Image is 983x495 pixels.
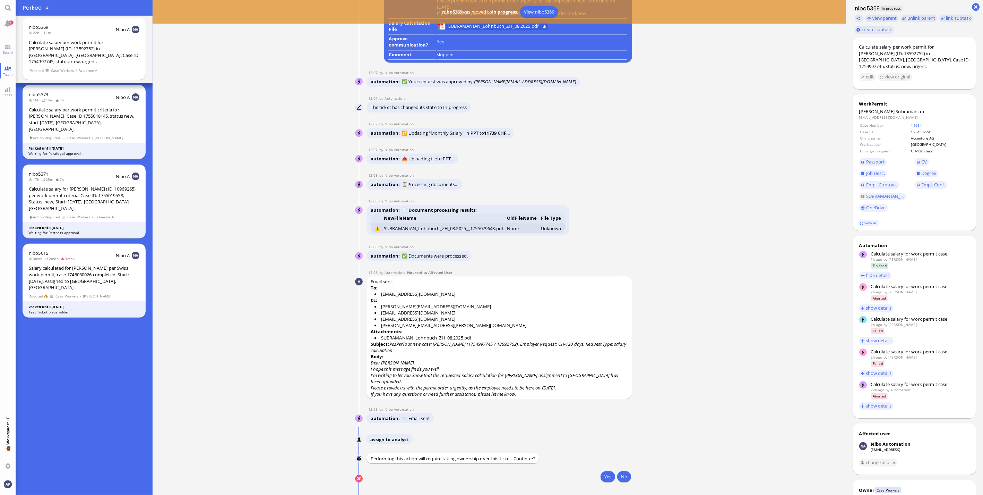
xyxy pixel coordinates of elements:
[29,91,48,98] span: nibo5373
[922,159,927,165] span: CV
[2,92,14,97] span: Stats
[371,297,377,303] strong: Cc:
[28,304,140,310] div: Parked until [DATE]
[437,39,444,45] span: Yes
[371,385,628,391] p: Please provide us with the permit order urgently, as the employee needs to be here on [DATE].
[29,107,139,132] div: Calculate salary per work permit criteria for [PERSON_NAME], Case ID 1755018145, status new, star...
[92,214,94,220] span: /
[859,193,906,200] a: SUBRAMANIAN_...
[855,26,894,34] button: create subtask
[889,257,917,262] span: jakob.wendel@bluelakelegal.com
[922,170,937,176] span: Degree
[132,26,139,33] img: NA
[116,252,130,259] span: Nibo A
[859,108,895,115] span: [PERSON_NAME]
[860,135,910,141] td: Client name
[915,170,938,177] a: Degree
[371,104,467,110] span: The ticket has changed its state to In progress
[438,22,446,30] img: SUBRAMANIAN_Lohnbuch_ZH_08.2025.pdf
[368,96,379,101] span: 12:07
[886,387,889,392] span: by
[911,129,969,135] td: 1754997745
[939,15,973,22] task-group-action-menu: link subtask
[385,70,414,75] span: automation@nibo.ai
[1,50,15,55] span: Board
[891,387,911,392] span: automation@bluelakelegal.com
[95,135,123,141] span: [PERSON_NAME]
[402,253,468,259] span: ✅ Documents were processed.
[871,322,882,327] span: 2h ago
[51,68,74,74] span: Case Workers
[368,244,379,249] span: 12:08
[402,181,458,187] span: ⌛Processing documents...
[355,207,363,214] img: Nibo Automation
[385,121,414,126] span: automation@nibo.ai
[55,293,79,299] span: Case Workers
[371,353,383,360] strong: Body:
[28,146,140,151] div: Parked until [DATE]
[859,337,894,345] button: show details
[371,341,626,353] i: PazPerTout new case: [PERSON_NAME] (1754997745 / 13592752), Employer Request: CH-120 days, Reques...
[866,193,904,199] span: SUBRAMANIAN_...
[866,182,897,188] span: Empl. Contract
[407,270,452,275] span: Not sent to Affected User
[355,475,363,483] button: Cancel
[860,142,910,147] td: Work canton
[67,135,90,141] span: Case Workers
[520,6,558,17] a: View nibo5369
[871,349,970,355] div: Calculate salary for work permit case
[385,173,414,178] span: automation@nibo.ai
[29,39,139,65] div: Calculate salary per work permit for [PERSON_NAME] (ID: 13592752) in [GEOGRAPHIC_DATA], [GEOGRAPH...
[385,407,414,412] span: automation@nibo.ai
[355,455,363,462] img: Nibo
[859,442,867,450] img: Nibo Automation
[29,186,139,211] div: Calculate salary for [PERSON_NAME] (ID: 10969265) per work permit criteria. Case ID: 1755019558, ...
[4,480,11,488] img: You
[29,250,48,256] a: nibo5015
[55,177,66,182] span: 7h
[859,430,890,437] div: Affected user
[29,30,42,35] span: 22h
[374,291,628,297] li: [EMAIL_ADDRESS][DOMAIN_NAME]
[911,135,969,141] td: Accenture AG
[29,98,42,102] span: 16h
[355,104,363,111] img: Automation
[440,9,520,15] span: was moved to .
[371,360,628,366] p: Dear [PERSON_NAME],
[29,24,48,30] a: nibo5369
[23,4,44,12] span: Parked
[368,147,379,152] span: 12:07
[889,322,917,327] span: fabienne.arslan@bluelakelegal.com
[871,361,885,367] span: Failed
[95,214,114,220] span: Fabienne A
[368,270,379,275] span: 12:08
[871,283,970,290] div: Calculate salary for work permit case
[946,15,972,21] span: link subtask
[388,35,436,50] td: Approve communication?
[402,207,477,213] strong: 📄 Document processing results:
[866,159,885,165] span: Passport
[542,24,547,28] button: Download SUBRAMANIAN_Lohnbuch_ZH_08.2025.pdf
[859,101,970,107] div: WorkPermit
[355,181,363,188] img: Nibo Automation
[922,182,945,188] span: Empl. Conf.
[617,471,631,482] button: No
[889,290,917,294] span: fabienne.arslan@bluelakelegal.com
[132,173,139,180] img: NA
[355,436,363,444] img: Nibo
[871,257,882,262] span: 1h ago
[915,181,947,189] a: Empl. Conf.
[855,15,864,22] button: Copy ticket nibo5369 link to clipboard
[402,130,510,136] span: 🔁 Updating "Monthly Salary" in PPT to ...
[859,115,970,120] dd: [EMAIL_ADDRESS][DOMAIN_NAME]
[368,70,379,75] span: 12:07
[116,173,130,179] span: Nibo A
[379,121,385,126] span: by
[371,156,402,162] span: automation
[61,256,77,261] span: 3mon
[447,22,540,30] a: View SUBRAMANIAN_Lohnbuch_ZH_08.2025.pdf
[385,270,404,275] span: automation@bluelakelegal.com
[355,155,363,163] img: Nibo Automation
[355,252,363,260] img: Nibo Automation
[28,225,140,230] div: Parked until [DATE]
